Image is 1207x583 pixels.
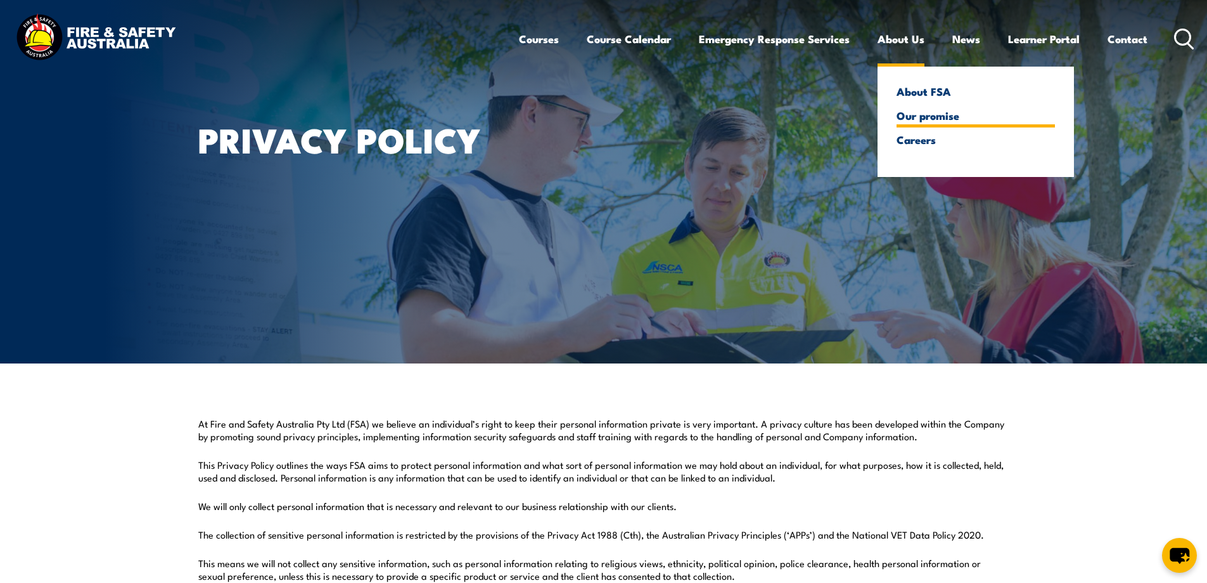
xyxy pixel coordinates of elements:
button: chat-button [1162,538,1197,573]
p: At Fire and Safety Australia Pty Ltd (FSA) we believe an individual’s right to keep their persona... [198,417,1009,443]
a: Our promise [897,110,1055,121]
a: About Us [878,22,924,56]
a: Courses [519,22,559,56]
p: This Privacy Policy outlines the ways FSA aims to protect personal information and what sort of p... [198,459,1009,484]
h1: Privacy Policy [198,124,511,154]
a: Emergency Response Services [699,22,850,56]
a: News [952,22,980,56]
a: Learner Portal [1008,22,1080,56]
p: This means we will not collect any sensitive information, such as personal information relating t... [198,557,1009,582]
a: Course Calendar [587,22,671,56]
a: About FSA [897,86,1055,97]
a: Careers [897,134,1055,145]
a: Contact [1108,22,1147,56]
p: We will only collect personal information that is necessary and relevant to our business relation... [198,500,1009,513]
p: The collection of sensitive personal information is restricted by the provisions of the Privacy A... [198,528,1009,541]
